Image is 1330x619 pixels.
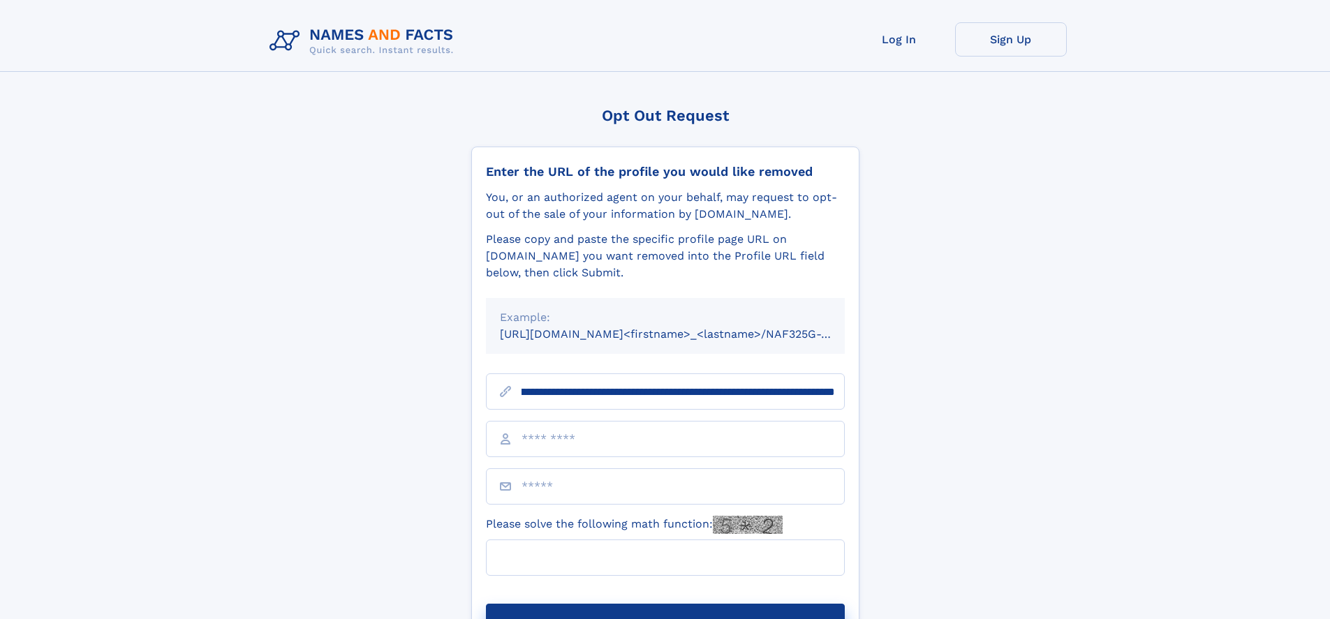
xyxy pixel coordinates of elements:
[486,231,845,281] div: Please copy and paste the specific profile page URL on [DOMAIN_NAME] you want removed into the Pr...
[500,327,871,341] small: [URL][DOMAIN_NAME]<firstname>_<lastname>/NAF325G-xxxxxxxx
[264,22,465,60] img: Logo Names and Facts
[486,164,845,179] div: Enter the URL of the profile you would like removed
[500,309,831,326] div: Example:
[486,516,783,534] label: Please solve the following math function:
[486,189,845,223] div: You, or an authorized agent on your behalf, may request to opt-out of the sale of your informatio...
[471,107,859,124] div: Opt Out Request
[955,22,1067,57] a: Sign Up
[843,22,955,57] a: Log In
